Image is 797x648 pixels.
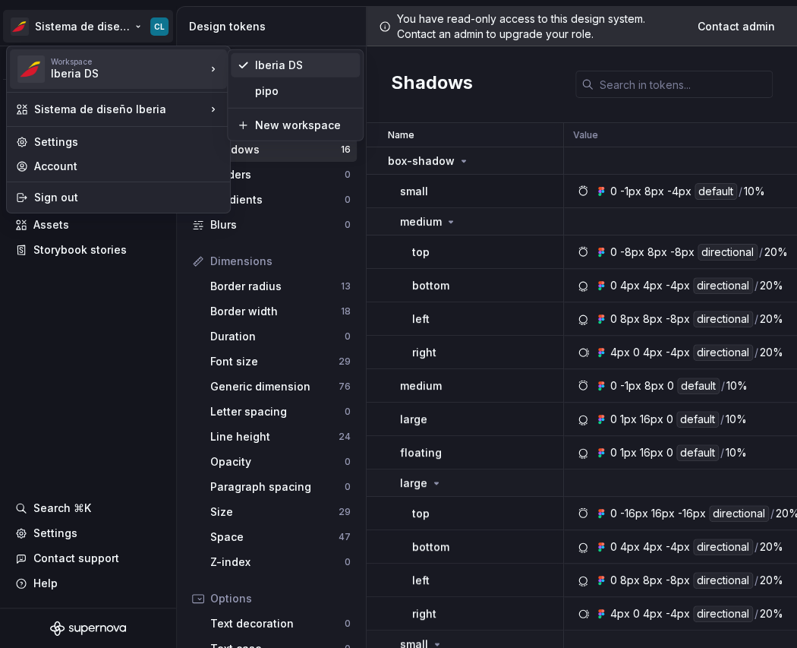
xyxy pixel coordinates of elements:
[255,118,354,133] div: New workspace
[34,102,206,117] div: Sistema de diseño Iberia
[255,58,354,73] div: Iberia DS
[51,66,180,81] div: Iberia DS
[255,84,354,99] div: pipo
[34,159,221,174] div: Account
[34,190,221,205] div: Sign out
[34,134,221,150] div: Settings
[17,55,45,83] img: 55604660-494d-44a9-beb2-692398e9940a.png
[51,57,206,66] div: Workspace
